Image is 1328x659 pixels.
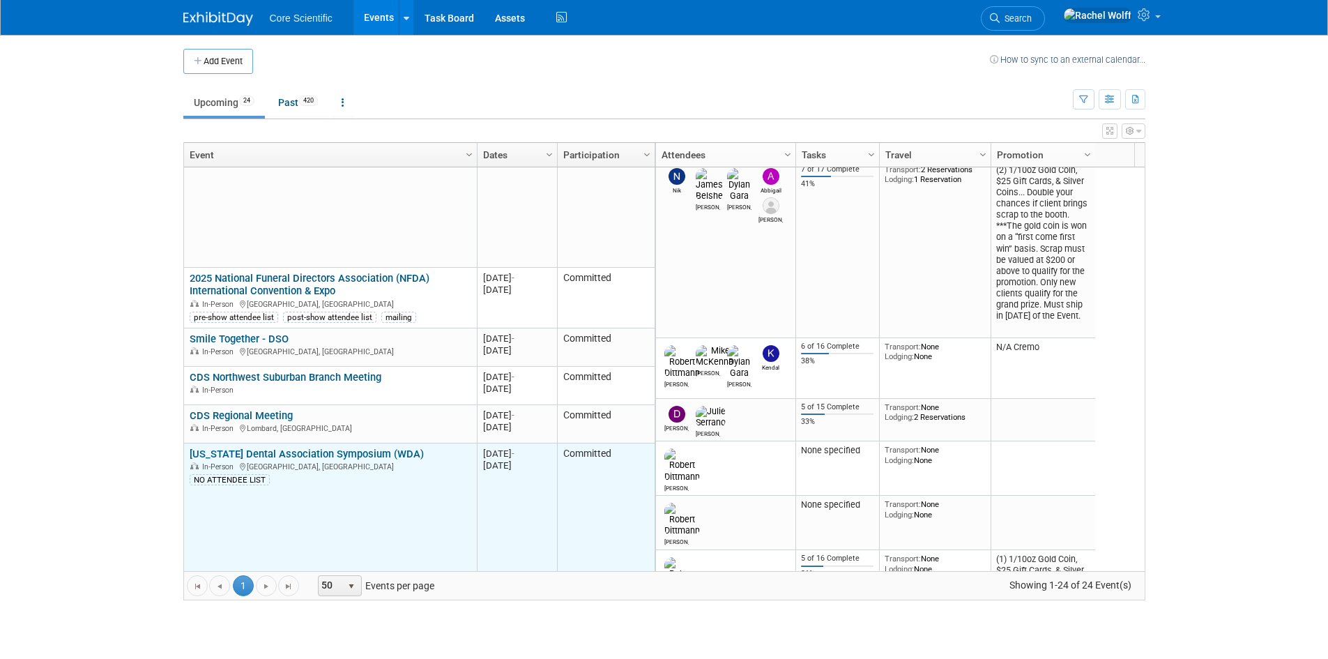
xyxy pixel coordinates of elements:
a: Participation [563,143,646,167]
div: 33% [801,417,873,427]
a: Go to the next page [256,575,277,596]
div: None None [885,499,985,520]
div: 31% [801,569,873,579]
div: [DATE] [483,333,551,344]
a: Column Settings [639,143,655,164]
img: Robert Dittmann [664,345,700,379]
div: Abbigail Belshe [758,185,783,194]
img: Julie Serrano [696,406,726,428]
div: [DATE] [483,284,551,296]
img: Alex Belshe [763,197,779,214]
span: Column Settings [977,149,989,160]
a: Column Settings [1080,143,1095,164]
span: Column Settings [641,149,652,160]
span: Lodging: [885,564,914,574]
a: Go to the last page [278,575,299,596]
img: Kendal Pobol [763,345,779,362]
div: pre-show attendee list [190,312,278,323]
td: Committed [557,268,655,328]
div: None None [885,445,985,465]
div: None 2 Reservations [885,402,985,423]
button: Add Event [183,49,253,74]
span: Column Settings [464,149,475,160]
td: Committed [557,405,655,444]
div: [DATE] [483,460,551,471]
a: How to sync to an external calendar... [990,54,1145,65]
td: Committed [557,328,655,367]
span: - [512,410,514,421]
img: Dan Boro [669,406,685,423]
td: (2) 1/10oz Gold Coin, $25 Gift Cards, & Silver Coins... Double your chances if client brings scra... [991,161,1095,338]
span: Go to the previous page [214,581,225,592]
span: In-Person [202,386,238,395]
span: Go to the next page [261,581,272,592]
a: CDS Regional Meeting [190,409,293,422]
span: Transport: [885,402,921,412]
span: Lodging: [885,455,914,465]
a: Column Settings [780,143,795,164]
div: 7 of 17 Complete [801,165,873,174]
a: Past420 [268,89,328,116]
div: [DATE] [483,371,551,383]
a: Column Settings [461,143,477,164]
span: 1 [233,575,254,596]
div: 2 Reservations 1 Reservation [885,165,985,185]
a: Event [190,143,468,167]
a: Tasks [802,143,870,167]
span: 24 [239,96,254,106]
span: - [512,333,514,344]
span: Column Settings [544,149,555,160]
span: 420 [299,96,318,106]
img: Dylan Gara [727,168,751,202]
div: mailing [381,312,416,323]
div: [DATE] [483,409,551,421]
a: Upcoming24 [183,89,265,116]
td: Committed [557,367,655,405]
div: 41% [801,179,873,189]
span: Column Settings [782,149,793,160]
div: Lombard, [GEOGRAPHIC_DATA] [190,422,471,434]
div: James Belshe [696,202,720,211]
div: Robert Dittmann [664,483,689,492]
img: Mike McKenna [696,345,733,368]
div: [GEOGRAPHIC_DATA], [GEOGRAPHIC_DATA] [190,298,471,310]
div: 38% [801,356,873,366]
span: Lodging: [885,174,914,184]
span: Column Settings [1082,149,1093,160]
td: Committed [557,444,655,621]
span: Core Scientific [270,13,333,24]
div: None specified [801,499,873,510]
span: - [512,448,514,459]
div: Robert Dittmann [664,379,689,388]
span: Transport: [885,499,921,509]
div: [GEOGRAPHIC_DATA], [GEOGRAPHIC_DATA] [190,345,471,357]
div: [DATE] [483,448,551,460]
span: In-Person [202,300,238,309]
span: Transport: [885,554,921,563]
div: None specified [801,445,873,456]
img: Robert Dittmann [664,448,700,482]
span: Search [1000,13,1032,24]
div: Nik Koelblinger [664,185,689,194]
img: Robert Dittmann [664,503,700,536]
a: Go to the first page [187,575,208,596]
div: Dan Boro [664,423,689,432]
span: select [346,581,357,592]
a: Column Settings [542,143,557,164]
div: None None [885,554,985,574]
span: In-Person [202,424,238,433]
span: Transport: [885,445,921,455]
span: Showing 1-24 of 24 Event(s) [996,575,1144,595]
span: Go to the last page [283,581,294,592]
div: 6 of 16 Complete [801,342,873,351]
span: In-Person [202,462,238,471]
div: None None [885,342,985,362]
span: Lodging: [885,351,914,361]
a: Travel [885,143,982,167]
div: post-show attendee list [283,312,376,323]
div: Julie Serrano [696,428,720,437]
span: In-Person [202,347,238,356]
div: Alex Belshe [758,214,783,223]
a: Column Settings [975,143,991,164]
span: - [512,273,514,283]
